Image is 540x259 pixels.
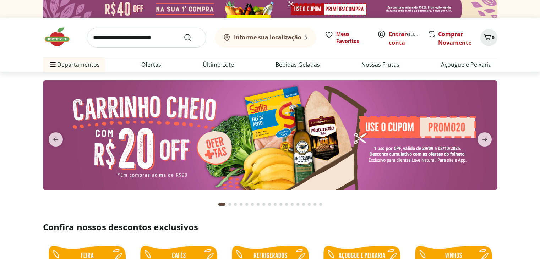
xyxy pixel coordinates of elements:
[215,28,316,48] button: Informe sua localização
[234,33,301,41] b: Informe sua localização
[49,56,57,73] button: Menu
[43,132,69,147] button: previous
[217,196,227,213] button: Current page from fs-carousel
[184,33,201,42] button: Submit Search
[43,26,78,48] img: Hortifruti
[227,196,233,213] button: Go to page 2 from fs-carousel
[480,29,497,46] button: Carrinho
[276,60,320,69] a: Bebidas Geladas
[278,196,284,213] button: Go to page 11 from fs-carousel
[261,196,267,213] button: Go to page 8 from fs-carousel
[336,31,369,45] span: Meus Favoritos
[441,60,492,69] a: Açougue e Peixaria
[312,196,318,213] button: Go to page 17 from fs-carousel
[238,196,244,213] button: Go to page 4 from fs-carousel
[318,196,323,213] button: Go to page 18 from fs-carousel
[438,30,471,46] a: Comprar Novamente
[233,196,238,213] button: Go to page 3 from fs-carousel
[389,30,420,47] span: ou
[301,196,306,213] button: Go to page 15 from fs-carousel
[43,221,497,233] h2: Confira nossos descontos exclusivos
[49,56,100,73] span: Departamentos
[203,60,234,69] a: Último Lote
[289,196,295,213] button: Go to page 13 from fs-carousel
[389,30,407,38] a: Entrar
[43,80,497,190] img: cupom
[87,28,206,48] input: search
[295,196,301,213] button: Go to page 14 from fs-carousel
[255,196,261,213] button: Go to page 7 from fs-carousel
[267,196,272,213] button: Go to page 9 from fs-carousel
[325,31,369,45] a: Meus Favoritos
[389,30,428,46] a: Criar conta
[472,132,497,147] button: next
[272,196,278,213] button: Go to page 10 from fs-carousel
[361,60,399,69] a: Nossas Frutas
[284,196,289,213] button: Go to page 12 from fs-carousel
[250,196,255,213] button: Go to page 6 from fs-carousel
[492,34,495,41] span: 0
[141,60,161,69] a: Ofertas
[306,196,312,213] button: Go to page 16 from fs-carousel
[244,196,250,213] button: Go to page 5 from fs-carousel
